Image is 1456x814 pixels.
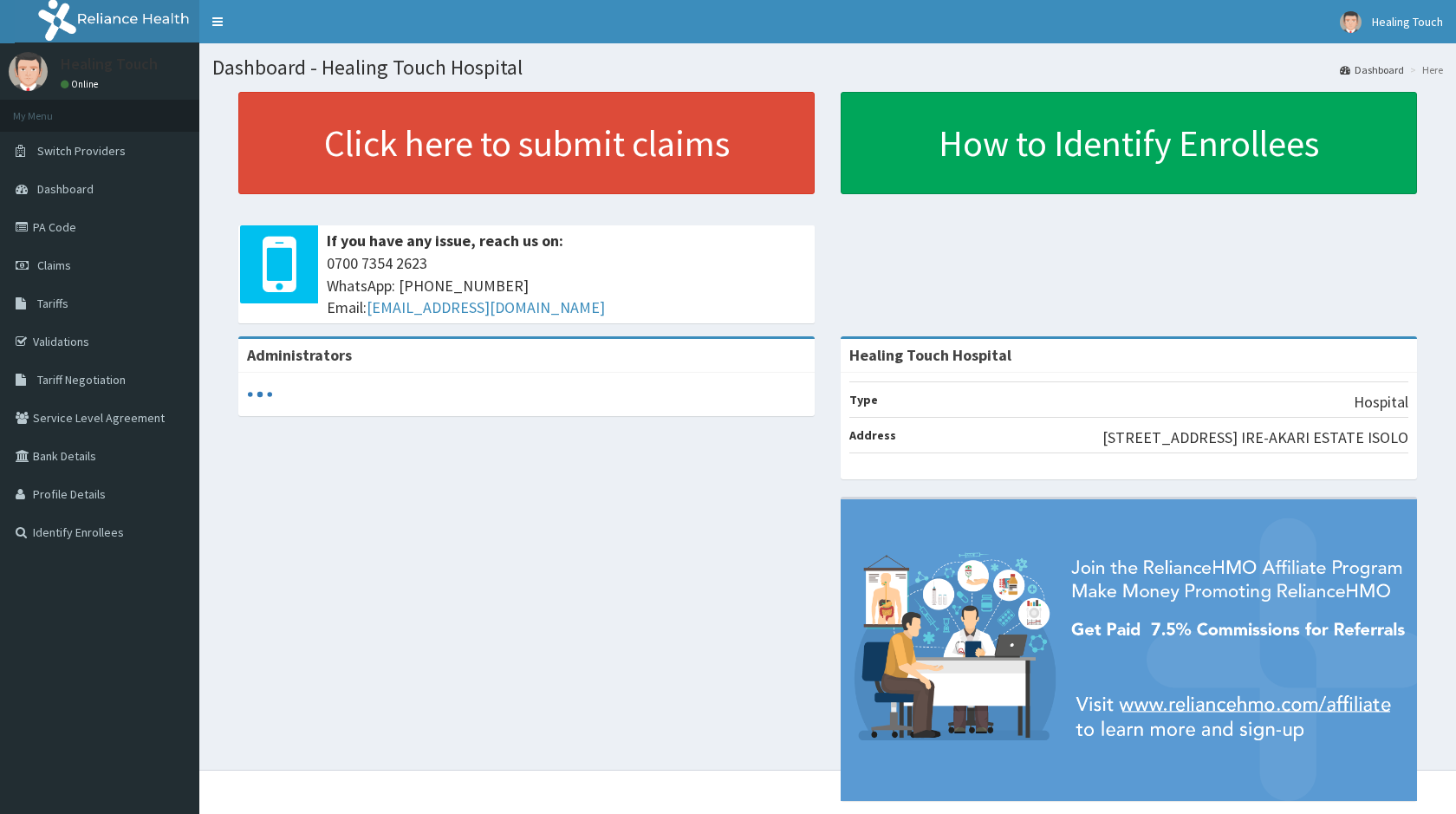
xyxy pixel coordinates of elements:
img: provider-team-banner.png [841,499,1417,801]
h1: Dashboard - Healing Touch Hospital [212,56,1443,79]
svg: audio-loading [247,381,273,407]
a: How to Identify Enrollees [841,92,1417,194]
p: [STREET_ADDRESS] IRE-AKARI ESTATE ISOLO [1102,427,1408,449]
b: Type [849,392,878,407]
img: User Image [9,52,48,91]
span: Tariff Negotiation [37,372,126,387]
b: Address [849,427,896,443]
span: Switch Providers [37,143,126,159]
span: Dashboard [37,181,94,197]
b: Administrators [247,345,352,365]
a: Click here to submit claims [238,92,815,194]
p: Hospital [1354,391,1408,414]
img: User Image [1340,11,1362,33]
strong: Healing Touch Hospital [849,345,1011,365]
span: Claims [37,257,71,273]
span: 0700 7354 2623 WhatsApp: [PHONE_NUMBER] Email: [327,252,806,319]
p: Healing Touch [61,56,158,72]
a: Dashboard [1340,62,1404,77]
a: Online [61,78,102,90]
b: If you have any issue, reach us on: [327,231,563,251]
span: Healing Touch [1372,14,1443,29]
a: [EMAIL_ADDRESS][DOMAIN_NAME] [367,297,605,317]
span: Tariffs [37,296,68,311]
li: Here [1406,62,1443,77]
